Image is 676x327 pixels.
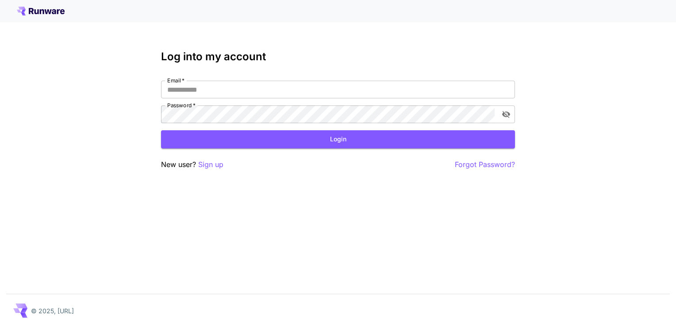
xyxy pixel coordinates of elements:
button: Login [161,130,515,148]
h3: Log into my account [161,51,515,63]
button: toggle password visibility [498,106,514,122]
button: Forgot Password? [455,159,515,170]
label: Email [167,77,184,84]
button: Sign up [198,159,223,170]
p: © 2025, [URL] [31,306,74,315]
p: New user? [161,159,223,170]
label: Password [167,101,196,109]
